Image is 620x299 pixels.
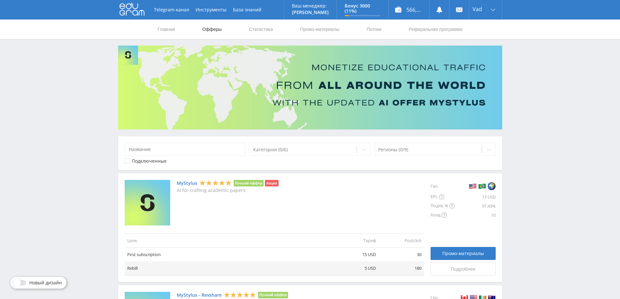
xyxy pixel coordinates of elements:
[292,10,329,15] p: [PERSON_NAME]
[199,180,232,186] div: 5 Stars
[125,248,333,262] td: First subscription
[29,280,62,285] span: Новый дизайн
[258,292,288,298] li: Лучший оффер
[345,3,380,14] p: Бонус 3000 (11%)
[125,233,333,247] td: Цель
[118,46,502,129] img: Banner
[125,180,170,225] img: MyStylus
[379,233,424,247] td: Postclick
[202,20,223,39] a: Офферы
[451,266,475,272] span: Подробнее
[379,248,424,262] td: 30
[157,20,176,39] a: Главная
[299,20,340,39] a: Промо-материалы
[333,233,379,247] td: Тариф
[265,180,278,186] li: Акция
[455,201,496,211] div: 97.43%
[125,261,333,275] td: Rebill
[248,20,274,39] a: Статистика
[431,247,496,260] a: Промо-материалы
[431,180,455,192] div: Гео
[431,211,455,220] div: Холд
[125,143,246,156] input: Название
[431,263,496,276] a: Подробнее
[177,188,279,193] p: AI for crafting academic papers
[408,20,463,39] a: Реферальная программа
[177,292,222,298] a: MyStylus - Revshare
[333,261,379,275] td: 5 USD
[366,20,382,39] a: Потоки
[292,3,329,8] p: Ваш менеджер:
[473,7,482,12] span: Vad
[224,291,256,298] div: 5 Stars
[431,192,455,201] div: EPL
[442,251,484,256] span: Промо-материалы
[379,261,424,275] td: 180
[333,248,379,262] td: 15 USD
[431,201,455,211] div: Подтв. %
[132,158,167,164] div: Подключенные
[455,192,496,201] div: 13 USD
[177,181,197,186] a: MyStylus
[234,180,264,186] li: Лучший оффер
[455,211,496,220] div: 10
